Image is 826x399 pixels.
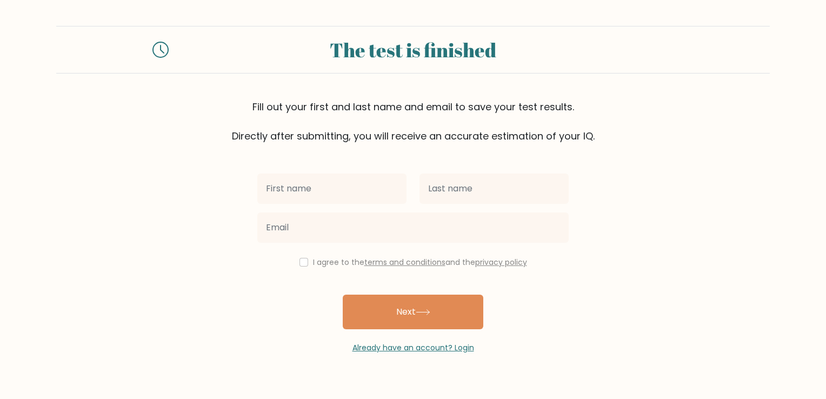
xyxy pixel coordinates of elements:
input: Last name [419,174,569,204]
input: First name [257,174,407,204]
input: Email [257,212,569,243]
div: Fill out your first and last name and email to save your test results. Directly after submitting,... [56,99,770,143]
div: The test is finished [182,35,644,64]
a: terms and conditions [364,257,445,268]
label: I agree to the and the [313,257,527,268]
a: Already have an account? Login [352,342,474,353]
button: Next [343,295,483,329]
a: privacy policy [475,257,527,268]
